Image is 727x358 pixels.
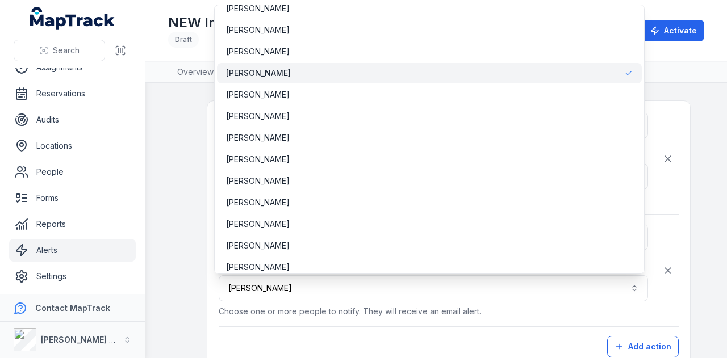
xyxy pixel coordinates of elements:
[226,89,290,100] span: [PERSON_NAME]
[226,68,291,79] span: [PERSON_NAME]
[226,46,290,57] span: [PERSON_NAME]
[226,154,290,165] span: [PERSON_NAME]
[226,132,290,144] span: [PERSON_NAME]
[226,262,290,273] span: [PERSON_NAME]
[226,197,290,208] span: [PERSON_NAME]
[226,111,290,122] span: [PERSON_NAME]
[226,175,290,187] span: [PERSON_NAME]
[226,240,290,251] span: [PERSON_NAME]
[226,218,290,230] span: [PERSON_NAME]
[226,24,290,36] span: [PERSON_NAME]
[219,275,648,301] button: [PERSON_NAME]
[214,5,644,274] div: [PERSON_NAME]
[226,3,290,14] span: [PERSON_NAME]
